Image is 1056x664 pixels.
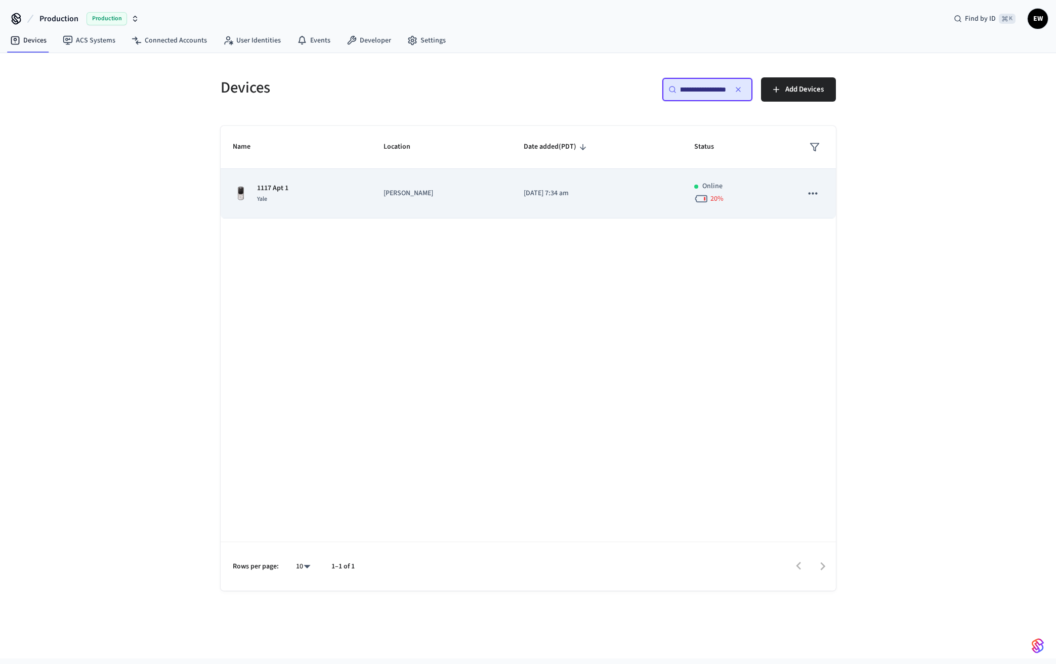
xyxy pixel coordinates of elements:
[694,139,727,155] span: Status
[233,139,264,155] span: Name
[702,181,723,192] p: Online
[999,14,1016,24] span: ⌘ K
[384,188,499,199] p: [PERSON_NAME]
[710,194,724,204] span: 20 %
[965,14,996,24] span: Find by ID
[524,188,670,199] p: [DATE] 7:34 am
[233,186,249,202] img: Yale Assure Touchscreen Wifi Smart Lock, Satin Nickel, Front
[221,126,836,218] table: sticky table
[384,139,424,155] span: Location
[291,559,315,574] div: 10
[55,31,123,50] a: ACS Systems
[39,13,78,25] span: Production
[215,31,289,50] a: User Identities
[761,77,836,102] button: Add Devices
[785,83,824,96] span: Add Devices
[399,31,454,50] a: Settings
[257,183,288,194] p: 1117 Apt 1
[257,195,267,203] span: Yale
[524,139,589,155] span: Date added(PDT)
[123,31,215,50] a: Connected Accounts
[331,561,355,572] p: 1–1 of 1
[221,77,522,98] h5: Devices
[1028,9,1048,29] button: EW
[2,31,55,50] a: Devices
[339,31,399,50] a: Developer
[1032,638,1044,654] img: SeamLogoGradient.69752ec5.svg
[87,12,127,25] span: Production
[289,31,339,50] a: Events
[1029,10,1047,28] span: EW
[233,561,279,572] p: Rows per page:
[946,10,1024,28] div: Find by ID⌘ K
